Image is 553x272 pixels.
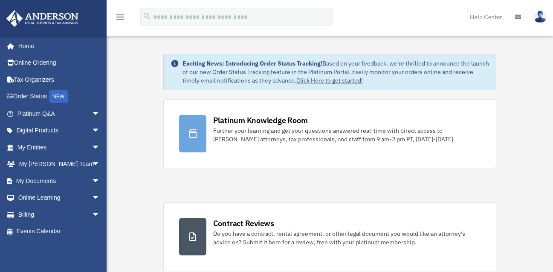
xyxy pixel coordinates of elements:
[6,156,113,173] a: My [PERSON_NAME] Teamarrow_drop_down
[6,71,113,88] a: Tax Organizers
[92,156,109,173] span: arrow_drop_down
[296,77,363,84] a: Click Here to get started!
[213,126,481,143] div: Further your learning and get your questions answered real-time with direct access to [PERSON_NAM...
[213,229,481,246] div: Do you have a contract, rental agreement, or other legal document you would like an attorney's ad...
[182,59,489,85] div: Based on your feedback, we're thrilled to announce the launch of our new Order Status Tracking fe...
[92,105,109,123] span: arrow_drop_down
[182,60,322,67] strong: Exciting News: Introducing Order Status Tracking!
[534,11,547,23] img: User Pic
[6,189,113,206] a: Online Learningarrow_drop_down
[92,139,109,156] span: arrow_drop_down
[49,90,68,103] div: NEW
[6,105,113,122] a: Platinum Q&Aarrow_drop_down
[6,88,113,106] a: Order StatusNEW
[163,99,497,168] a: Platinum Knowledge Room Further your learning and get your questions answered real-time with dire...
[6,206,113,223] a: Billingarrow_drop_down
[6,37,109,54] a: Home
[92,122,109,140] span: arrow_drop_down
[6,122,113,139] a: Digital Productsarrow_drop_down
[6,172,113,189] a: My Documentsarrow_drop_down
[142,11,152,21] i: search
[163,202,497,271] a: Contract Reviews Do you have a contract, rental agreement, or other legal document you would like...
[6,223,113,240] a: Events Calendar
[213,115,308,126] div: Platinum Knowledge Room
[213,218,274,229] div: Contract Reviews
[6,54,113,72] a: Online Ordering
[92,206,109,223] span: arrow_drop_down
[115,12,125,22] i: menu
[4,10,81,27] img: Anderson Advisors Platinum Portal
[6,139,113,156] a: My Entitiesarrow_drop_down
[92,189,109,207] span: arrow_drop_down
[92,172,109,190] span: arrow_drop_down
[115,15,125,22] a: menu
